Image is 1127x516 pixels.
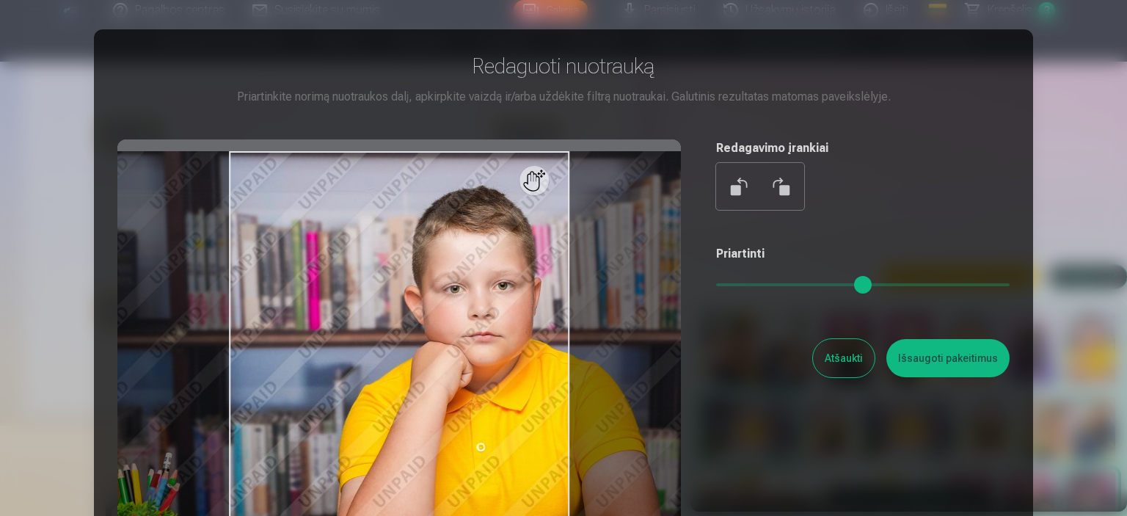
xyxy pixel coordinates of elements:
[813,339,875,377] button: Atšaukti
[117,88,1010,106] div: Priartinkite norimą nuotraukos dalį, apkirpkite vaizdą ir/arba uždėkite filtrą nuotraukai. Galuti...
[117,53,1010,79] h3: Redaguoti nuotrauką
[716,139,1010,157] h5: Redagavimo įrankiai
[716,245,1010,263] h5: Priartinti
[886,339,1010,377] button: Išsaugoti pakeitimus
